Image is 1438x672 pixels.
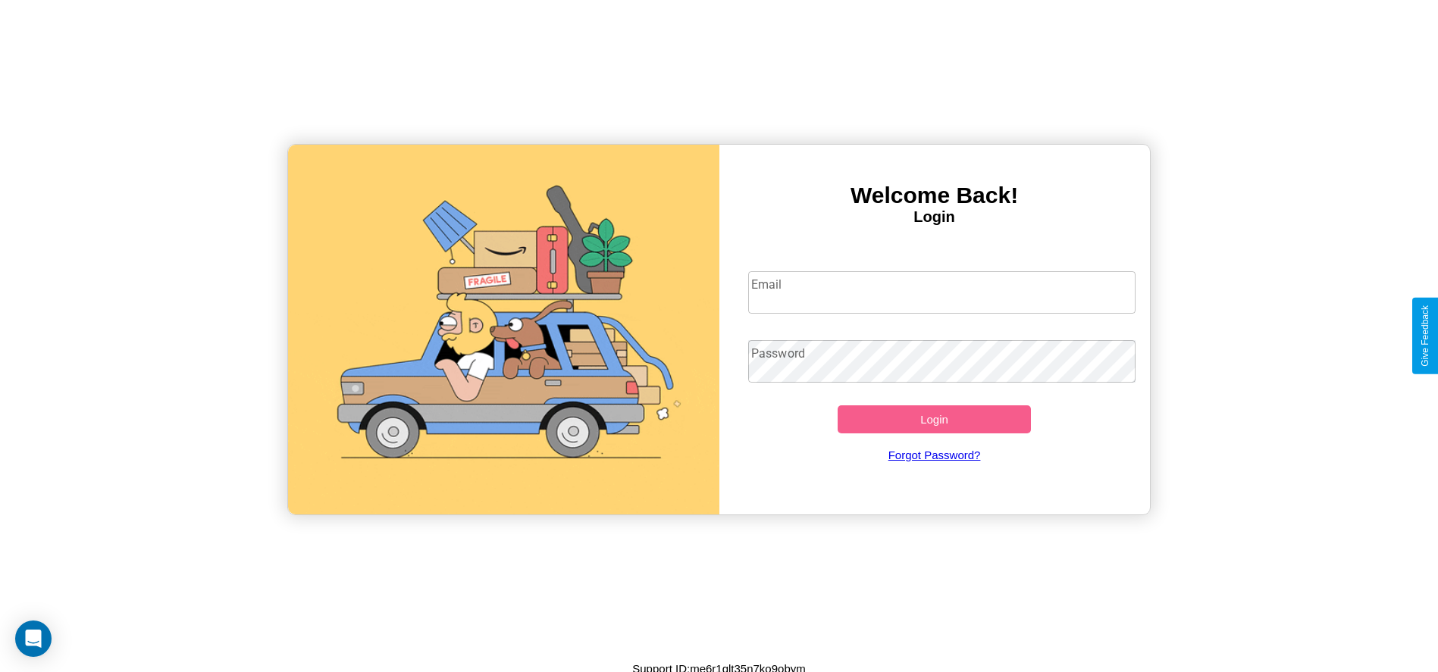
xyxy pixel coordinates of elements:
[719,183,1150,208] h3: Welcome Back!
[838,405,1032,433] button: Login
[719,208,1150,226] h4: Login
[15,620,52,657] div: Open Intercom Messenger
[741,433,1128,477] a: Forgot Password?
[288,145,719,514] img: gif
[1420,305,1430,367] div: Give Feedback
